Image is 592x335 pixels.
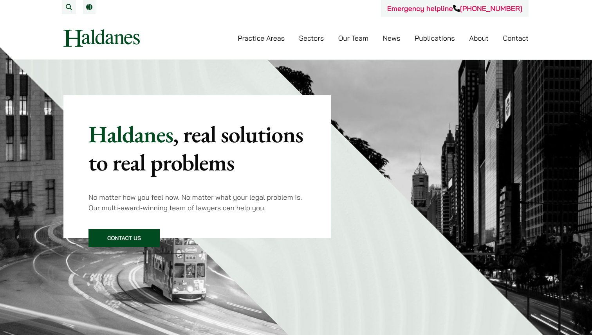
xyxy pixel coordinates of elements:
[238,34,285,43] a: Practice Areas
[387,4,522,13] a: Emergency helpline[PHONE_NUMBER]
[415,34,455,43] a: Publications
[88,119,303,177] mark: , real solutions to real problems
[63,29,140,47] img: Logo of Haldanes
[503,34,529,43] a: Contact
[299,34,324,43] a: Sectors
[469,34,488,43] a: About
[88,192,306,213] p: No matter how you feel now. No matter what your legal problem is. Our multi-award-winning team of...
[383,34,401,43] a: News
[88,120,306,176] p: Haldanes
[88,229,160,247] a: Contact Us
[86,4,92,10] a: EN
[338,34,368,43] a: Our Team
